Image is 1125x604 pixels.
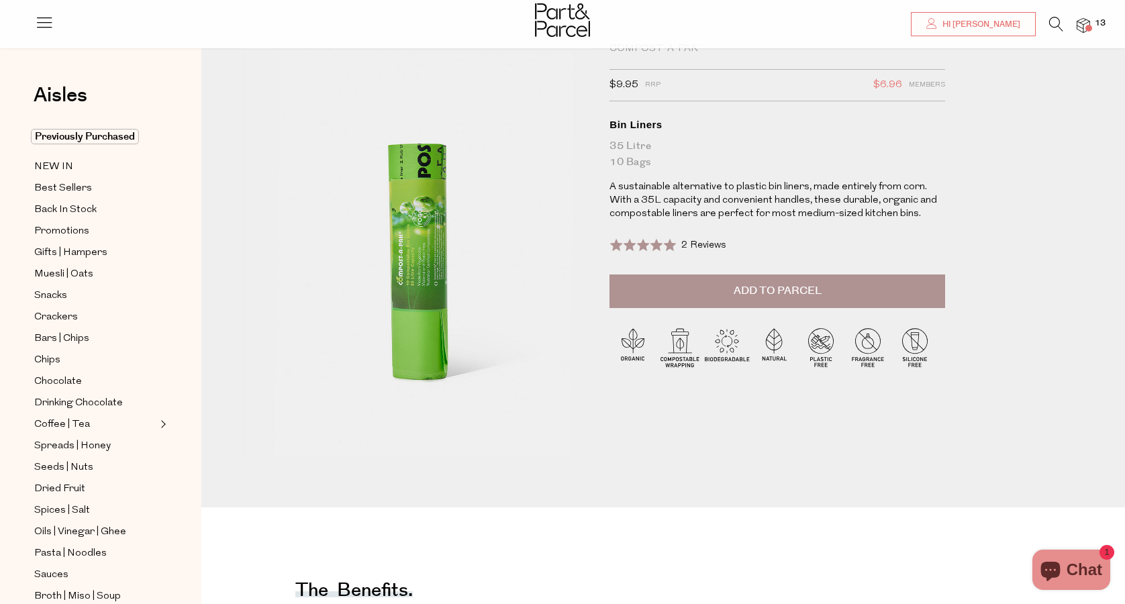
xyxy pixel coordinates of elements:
span: Snacks [34,288,67,304]
span: Hi [PERSON_NAME] [939,19,1020,30]
a: Drinking Chocolate [34,395,156,411]
span: Chocolate [34,374,82,390]
a: Pasta | Noodles [34,545,156,562]
a: Snacks [34,287,156,304]
span: Coffee | Tea [34,417,90,433]
a: Sauces [34,566,156,583]
span: Chips [34,352,60,368]
a: Crackers [34,309,156,325]
p: A sustainable alternative to plastic bin liners, made entirely from corn. With a 35L capacity and... [609,181,945,221]
a: Previously Purchased [34,129,156,145]
div: Bin Liners [609,118,945,132]
a: Gifts | Hampers [34,244,156,261]
button: Expand/Collapse Coffee | Tea [157,416,166,432]
span: Crackers [34,309,78,325]
div: Compost-A-Pak [609,42,945,56]
span: Spices | Salt [34,503,90,519]
a: Chocolate [34,373,156,390]
span: RRP [645,77,661,94]
span: Members [909,77,945,94]
a: Muesli | Oats [34,266,156,283]
img: P_P-ICONS-Live_Bec_V11_Fragrance_Free.svg [844,323,891,370]
a: Seeds | Nuts [34,459,156,476]
span: Promotions [34,223,89,240]
span: $6.96 [873,77,902,94]
a: NEW IN [34,158,156,175]
img: Part&Parcel [535,3,590,37]
a: Bars | Chips [34,330,156,347]
img: P_P-ICONS-Live_Bec_V11_Compostable_Wrapping.svg [656,323,703,370]
img: P_P-ICONS-Live_Bec_V11_Silicone_Free.svg [891,323,938,370]
span: Best Sellers [34,181,92,197]
span: Previously Purchased [31,129,139,144]
img: Bin Liners [242,47,589,457]
a: Spreads | Honey [34,438,156,454]
span: NEW IN [34,159,73,175]
a: Best Sellers [34,180,156,197]
a: Back In Stock [34,201,156,218]
span: Seeds | Nuts [34,460,93,476]
div: 35 Litre 10 bags [609,138,945,170]
span: 2 Reviews [681,240,726,250]
span: 13 [1091,17,1109,30]
span: Muesli | Oats [34,266,93,283]
span: Drinking Chocolate [34,395,123,411]
a: Dried Fruit [34,481,156,497]
img: P_P-ICONS-Live_Bec_V11_Natural.svg [750,323,797,370]
a: Aisles [34,85,87,119]
span: Dried Fruit [34,481,85,497]
span: $9.95 [609,77,638,94]
span: Oils | Vinegar | Ghee [34,524,126,540]
span: Add to Parcel [734,283,822,299]
span: Sauces [34,567,68,583]
img: P_P-ICONS-Live_Bec_V11_Organic.svg [609,323,656,370]
span: Gifts | Hampers [34,245,107,261]
a: Promotions [34,223,156,240]
h4: The benefits. [295,588,413,597]
a: Oils | Vinegar | Ghee [34,523,156,540]
a: Coffee | Tea [34,416,156,433]
span: Aisles [34,81,87,110]
a: Spices | Salt [34,502,156,519]
span: Back In Stock [34,202,97,218]
img: P_P-ICONS-Live_Bec_V11_Biodegradable.svg [703,323,750,370]
a: 13 [1077,18,1090,32]
a: Chips [34,352,156,368]
a: Hi [PERSON_NAME] [911,12,1036,36]
span: Spreads | Honey [34,438,111,454]
img: P_P-ICONS-Live_Bec_V11_Plastic_Free.svg [797,323,844,370]
span: Bars | Chips [34,331,89,347]
button: Add to Parcel [609,274,945,308]
span: Pasta | Noodles [34,546,107,562]
inbox-online-store-chat: Shopify online store chat [1028,550,1114,593]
